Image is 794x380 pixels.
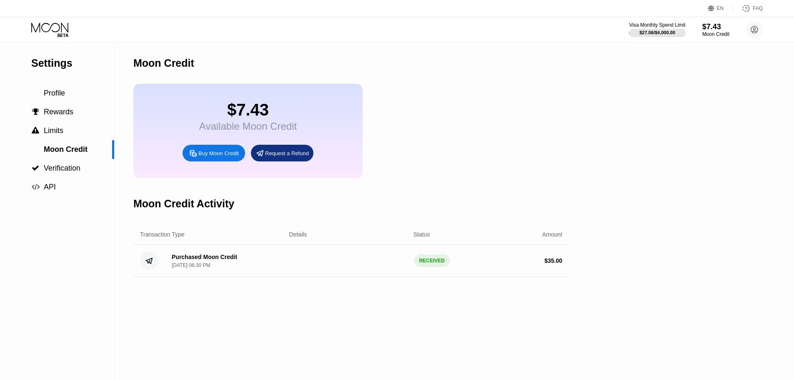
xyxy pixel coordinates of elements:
div: Visa Monthly Spend Limit [629,22,685,28]
div:  [31,183,40,191]
span:  [32,183,40,191]
div: [DATE] 06:30 PM [172,262,210,268]
div:  [31,164,40,172]
div: Details [289,231,307,238]
div: Buy Moon Credit [198,150,239,157]
div: $7.43 [702,23,729,31]
span: Profile [44,89,65,97]
div: $ 35.00 [544,257,562,264]
span:  [32,127,39,134]
div: Purchased Moon Credit [172,254,237,260]
div: Available Moon Credit [199,121,297,132]
div: FAQ [734,4,763,13]
div:  [31,127,40,134]
span: API [44,183,56,191]
div: EN [717,5,724,11]
div: RECEIVED [414,254,450,267]
div: FAQ [753,5,763,11]
div: Settings [31,57,114,69]
div: Request a Refund [265,150,309,157]
div:  [31,108,40,116]
span:  [32,164,39,172]
div: Amount [542,231,562,238]
span: Rewards [44,108,73,116]
div: Moon Credit Activity [133,198,234,210]
div: EN [708,4,734,13]
div: Request a Refund [251,145,313,161]
div: Visa Monthly Spend Limit$27.06/$4,000.00 [629,22,685,37]
div: Transaction Type [140,231,185,238]
div: Status [413,231,430,238]
span:  [32,108,39,116]
span: Limits [44,126,63,135]
div: $7.43 [199,101,297,119]
span: Moon Credit [44,145,88,154]
div: Moon Credit [133,57,194,69]
div: $7.43Moon Credit [702,23,729,37]
div: $27.06 / $4,000.00 [639,30,675,35]
div: Buy Moon Credit [183,145,245,161]
div: Moon Credit [702,31,729,37]
span: Verification [44,164,80,172]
